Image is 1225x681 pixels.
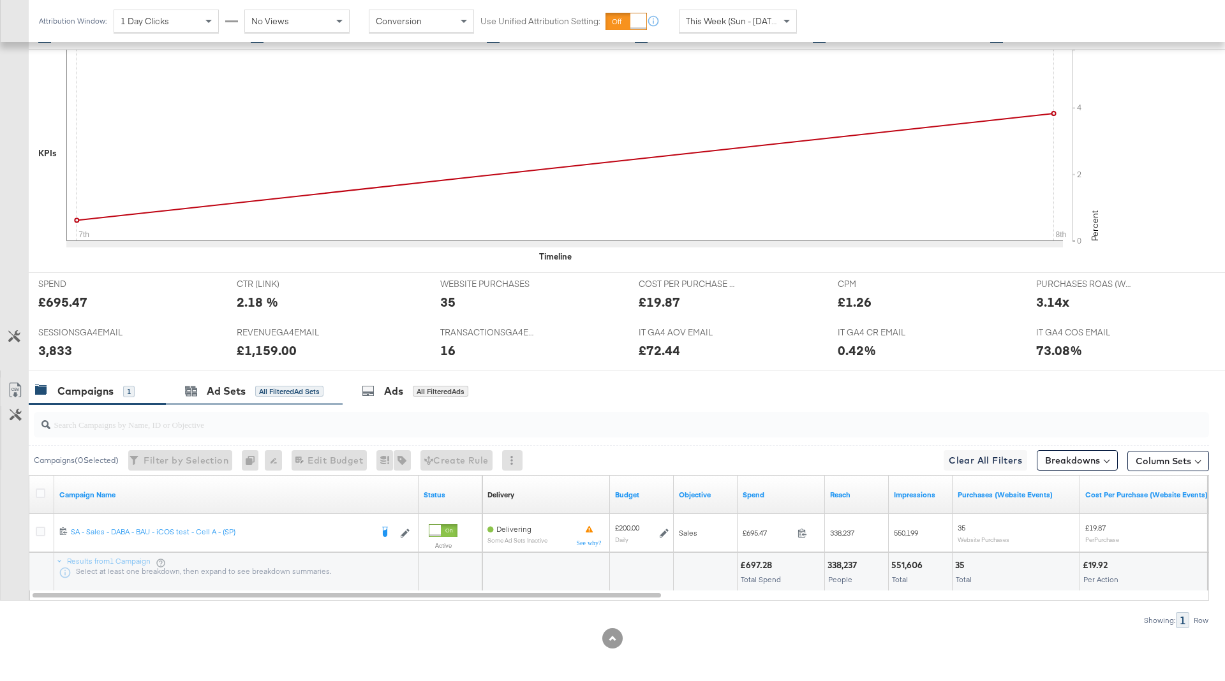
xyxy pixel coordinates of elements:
[1193,616,1209,625] div: Row
[440,293,456,311] div: 35
[1083,560,1111,572] div: £19.92
[440,278,536,290] span: WEBSITE PURCHASES
[255,386,323,397] div: All Filtered Ad Sets
[743,528,792,538] span: £695.47
[429,541,457,550] label: Active
[440,326,536,339] span: TRANSACTIONSGA4EMAIL
[121,15,169,27] span: 1 Day Clicks
[539,251,572,263] div: Timeline
[894,490,947,500] a: The number of times your ad was served. On mobile apps an ad is counted as served the first time ...
[440,341,456,360] div: 16
[123,386,135,397] div: 1
[487,490,514,500] a: Reflects the ability of your Ad Campaign to achieve delivery based on ad states, schedule and bud...
[57,384,114,399] div: Campaigns
[615,536,628,543] sub: Daily
[71,527,371,537] div: SA - Sales - DABA - BAU - iCOS test - Cell A - (SP)
[1036,326,1132,339] span: IT GA4 COS EMAIL
[1036,278,1132,290] span: PURCHASES ROAS (WEBSITE EVENTS)
[740,560,776,572] div: £697.28
[830,528,854,538] span: 338,237
[891,560,926,572] div: 551,606
[413,386,468,397] div: All Filtered Ads
[639,278,734,290] span: COST PER PURCHASE (WEBSITE EVENTS)
[237,278,332,290] span: CTR (LINK)
[496,524,531,534] span: Delivering
[207,384,246,399] div: Ad Sets
[686,15,782,27] span: This Week (Sun - [DATE])
[838,326,933,339] span: IT GA4 CR EMAIL
[38,326,134,339] span: SESSIONSGA4EMAIL
[237,293,278,311] div: 2.18 %
[958,490,1075,500] a: The number of times a purchase was made tracked by your Custom Audience pixel on your website aft...
[1083,575,1118,584] span: Per Action
[487,537,547,544] sub: Some Ad Sets Inactive
[679,490,732,500] a: Your campaign's objective.
[1037,450,1118,471] button: Breakdowns
[376,15,422,27] span: Conversion
[1036,293,1069,311] div: 3.14x
[1127,451,1209,471] button: Column Sets
[242,450,265,471] div: 0
[237,326,332,339] span: REVENUEGA4EMAIL
[38,341,72,360] div: 3,833
[1143,616,1176,625] div: Showing:
[38,278,134,290] span: SPEND
[59,490,413,500] a: Your campaign name.
[480,15,600,27] label: Use Unified Attribution Setting:
[956,575,972,584] span: Total
[894,528,918,538] span: 550,199
[639,293,680,311] div: £19.87
[615,490,669,500] a: The maximum amount you're willing to spend on your ads, on average each day or over the lifetime ...
[251,15,289,27] span: No Views
[1085,523,1106,532] span: £19.87
[38,147,57,159] div: KPIs
[71,527,371,539] a: SA - Sales - DABA - BAU - iCOS test - Cell A - (SP)
[639,326,734,339] span: IT GA4 AOV EMAIL
[38,17,107,26] div: Attribution Window:
[741,575,781,584] span: Total Spend
[237,341,297,360] div: £1,159.00
[949,453,1022,469] span: Clear All Filters
[487,490,514,500] div: Delivery
[958,536,1009,543] sub: Website Purchases
[828,560,861,572] div: 338,237
[743,490,820,500] a: The total amount spent to date.
[679,528,697,538] span: Sales
[828,575,852,584] span: People
[1089,210,1101,241] text: Percent
[615,523,639,533] div: £200.00
[384,384,403,399] div: Ads
[830,490,884,500] a: The number of people your ad was served to.
[38,293,87,311] div: £695.47
[944,450,1027,471] button: Clear All Filters
[892,575,908,584] span: Total
[34,455,119,466] div: Campaigns ( 0 Selected)
[1036,341,1082,360] div: 73.08%
[838,293,872,311] div: £1.26
[50,407,1101,432] input: Search Campaigns by Name, ID or Objective
[838,341,876,360] div: 0.42%
[1085,490,1208,500] a: The average cost for each purchase tracked by your Custom Audience pixel on your website after pe...
[1085,536,1119,543] sub: Per Purchase
[639,341,680,360] div: £72.44
[1176,612,1189,628] div: 1
[955,560,969,572] div: 35
[424,490,477,500] a: Shows the current state of your Ad Campaign.
[958,523,965,532] span: 35
[838,278,933,290] span: CPM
